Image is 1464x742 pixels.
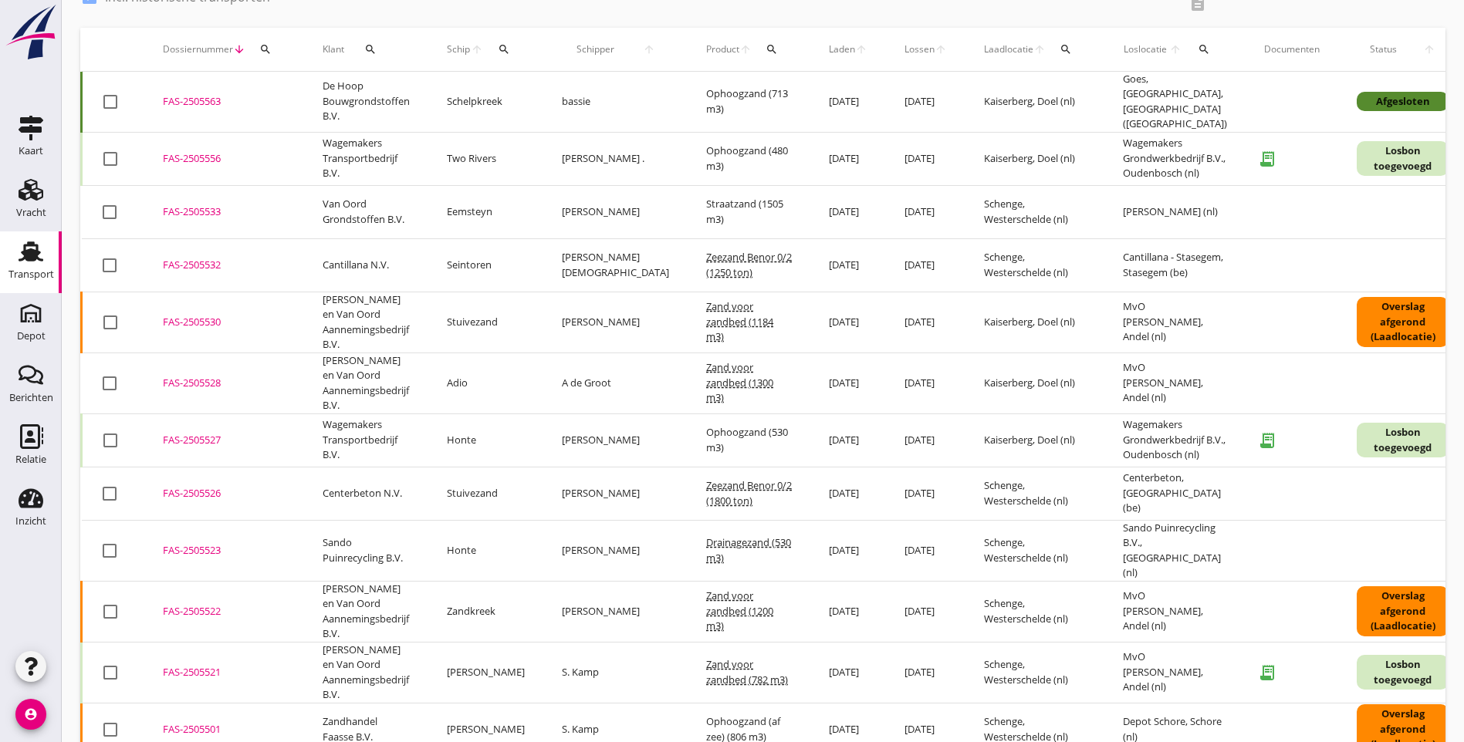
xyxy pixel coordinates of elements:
i: arrow_upward [739,43,752,56]
td: Cantillana - Stasegem, Stasegem (be) [1104,238,1246,292]
td: [DATE] [886,467,965,520]
i: receipt_long [1252,657,1283,688]
td: Honte [428,520,543,581]
td: [PERSON_NAME][DEMOGRAPHIC_DATA] [543,238,688,292]
td: [DATE] [886,642,965,703]
td: Schenge, Westerschelde (nl) [965,642,1104,703]
td: [DATE] [886,581,965,642]
td: [DATE] [810,72,886,133]
td: Centerbeton, [GEOGRAPHIC_DATA] (be) [1104,467,1246,520]
td: Ophoogzand (713 m3) [688,72,810,133]
td: Adio [428,352,543,413]
td: [PERSON_NAME] [428,642,543,703]
div: FAS-2505527 [163,433,286,448]
td: [PERSON_NAME] (nl) [1104,185,1246,238]
span: Zand voor zandbed (1184 m3) [706,299,773,343]
td: Wagemakers Grondwerkbedrijf B.V., Oudenbosch (nl) [1104,413,1246,467]
div: Inzicht [15,516,46,526]
td: [DATE] [810,352,886,413]
td: Honte [428,413,543,467]
td: [DATE] [810,132,886,185]
div: FAS-2505532 [163,258,286,273]
div: FAS-2505556 [163,151,286,167]
div: Klant [323,31,410,68]
div: Vracht [16,207,46,218]
div: Kaart [19,146,43,156]
td: Straatzand (1505 m3) [688,185,810,238]
div: Losbon toegevoegd [1357,141,1449,176]
td: Two Rivers [428,132,543,185]
span: Zand voor zandbed (1300 m3) [706,360,773,404]
span: Status [1357,42,1410,56]
td: MvO [PERSON_NAME], Andel (nl) [1104,581,1246,642]
span: Dossiernummer [163,42,233,56]
td: [DATE] [810,238,886,292]
td: [PERSON_NAME] . [543,132,688,185]
div: Overslag afgerond (Laadlocatie) [1357,586,1449,636]
div: FAS-2505526 [163,486,286,501]
td: MvO [PERSON_NAME], Andel (nl) [1104,352,1246,413]
td: Sando Puinrecycling B.V. [304,520,428,581]
td: Wagemakers Grondwerkbedrijf B.V., Oudenbosch (nl) [1104,132,1246,185]
td: [PERSON_NAME] [543,413,688,467]
div: Depot [17,331,46,341]
td: Ophoogzand (530 m3) [688,413,810,467]
span: Zand voor zandbed (1200 m3) [706,589,773,632]
td: [DATE] [810,292,886,352]
td: MvO [PERSON_NAME], Andel (nl) [1104,642,1246,703]
td: Wagemakers Transportbedrijf B.V. [304,413,428,467]
td: [DATE] [886,352,965,413]
span: Lossen [904,42,935,56]
td: [DATE] [810,185,886,238]
i: arrow_upward [628,43,669,56]
td: [DATE] [810,642,886,703]
i: arrow_upward [935,43,947,56]
div: FAS-2505523 [163,543,286,558]
td: [PERSON_NAME] [543,520,688,581]
td: Cantillana N.V. [304,238,428,292]
td: [DATE] [810,520,886,581]
div: Losbon toegevoegd [1357,423,1449,457]
i: arrow_upward [1168,43,1183,56]
span: Schip [447,42,471,56]
td: Stuivezand [428,467,543,520]
i: arrow_upward [471,43,484,56]
td: S. Kamp [543,642,688,703]
td: [PERSON_NAME] [543,467,688,520]
td: bassie [543,72,688,133]
td: [PERSON_NAME] en Van Oord Aannemingsbedrijf B.V. [304,352,428,413]
td: [DATE] [886,185,965,238]
span: Schipper [562,42,628,56]
td: Seintoren [428,238,543,292]
td: [PERSON_NAME] [543,292,688,352]
div: Transport [8,269,54,279]
div: Relatie [15,454,46,464]
div: Berichten [9,393,53,403]
i: arrow_downward [233,43,245,56]
span: Zeezand Benor 0/2 (1250 ton) [706,250,792,279]
td: [DATE] [886,292,965,352]
i: search [766,43,778,56]
div: Losbon toegevoegd [1357,655,1449,690]
div: FAS-2505530 [163,315,286,330]
span: Loslocatie [1123,42,1168,56]
div: Documenten [1264,42,1320,56]
i: arrow_upward [855,43,867,56]
i: arrow_upward [1033,43,1046,56]
div: FAS-2505521 [163,665,286,680]
td: Kaiserberg, Doel (nl) [965,132,1104,185]
td: MvO [PERSON_NAME], Andel (nl) [1104,292,1246,352]
td: [DATE] [810,413,886,467]
td: Sando Puinrecycling B.V., [GEOGRAPHIC_DATA] (nl) [1104,520,1246,581]
div: FAS-2505533 [163,204,286,220]
td: [DATE] [886,520,965,581]
span: Zeezand Benor 0/2 (1800 ton) [706,478,792,508]
td: Van Oord Grondstoffen B.V. [304,185,428,238]
td: Wagemakers Transportbedrijf B.V. [304,132,428,185]
td: [DATE] [810,581,886,642]
td: [DATE] [886,238,965,292]
td: Zandkreek [428,581,543,642]
td: Schenge, Westerschelde (nl) [965,520,1104,581]
td: Stuivezand [428,292,543,352]
td: Schenge, Westerschelde (nl) [965,467,1104,520]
